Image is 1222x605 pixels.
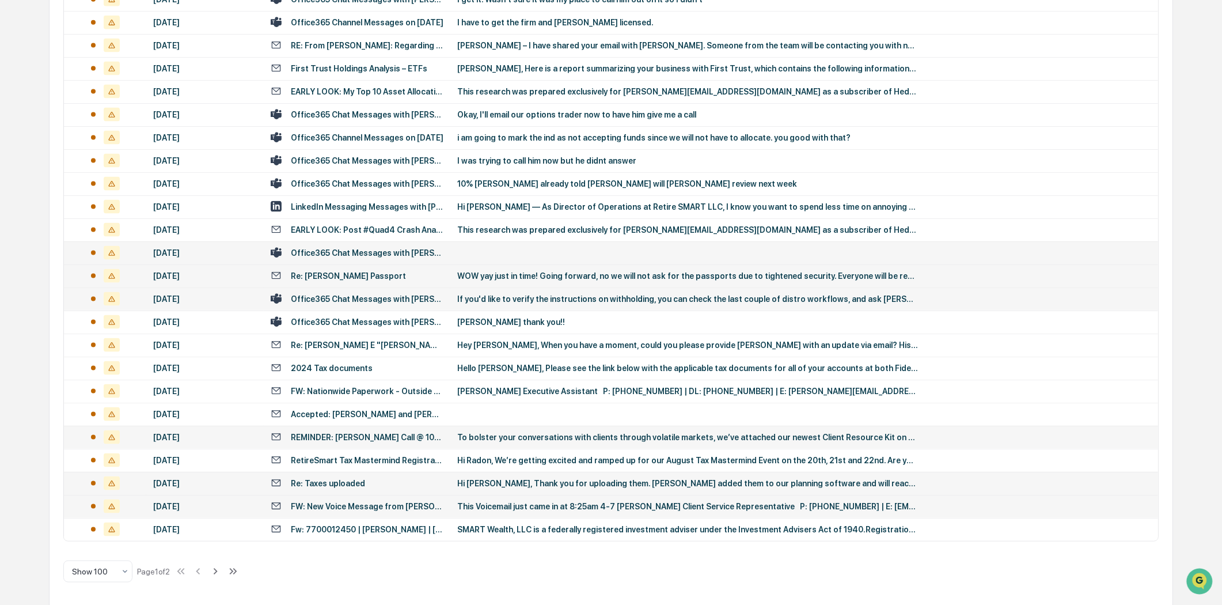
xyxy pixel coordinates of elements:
div: I have to get the firm and [PERSON_NAME] licensed. [457,18,918,27]
div: [PERSON_NAME], Here is a report summarizing your business with First Trust, which contains the fo... [457,64,918,73]
div: Hi Radon, We’re getting excited and ramped up for our August Tax Mastermind Event on the 20th, 21... [457,456,918,465]
div: Accepted: [PERSON_NAME] and [PERSON_NAME] [291,410,443,419]
div: [DATE] [153,248,257,258]
div: [DATE] [153,410,257,419]
button: Start new chat [196,92,210,105]
div: [DATE] [153,156,257,165]
div: 🖐️ [12,146,21,156]
a: 🗄️Attestations [79,141,147,161]
div: FW: New Voice Message from [PERSON_NAME] [PHONE_NUMBER] on [DATE] 8:24 AM [291,502,443,511]
div: [DATE] [153,18,257,27]
div: Re: [PERSON_NAME] E "[PERSON_NAME]" [PERSON_NAME] [291,341,443,350]
div: [DATE] [153,502,257,511]
div: [DATE] [153,110,257,119]
div: To bolster your conversations with clients through volatile markets, we’ve attached our newest Cl... [457,433,918,442]
div: [PERSON_NAME] Executive Assistant P: [PHONE_NUMBER] | DL: [PHONE_NUMBER] | E: [PERSON_NAME][EMAIL... [457,387,918,396]
div: [PERSON_NAME] – I have shared your email with [PERSON_NAME]. Someone from the team will be contac... [457,41,918,50]
div: [DATE] [153,87,257,96]
div: Re: Taxes uploaded [291,479,365,488]
div: We're available if you need us! [39,100,146,109]
div: [DATE] [153,133,257,142]
a: 🔎Data Lookup [7,162,77,183]
div: Fw: 7700012450 | [PERSON_NAME] | [PERSON_NAME] [291,525,443,534]
div: [DATE] [153,364,257,373]
div: Office365 Chat Messages with [PERSON_NAME], [PERSON_NAME], [PERSON_NAME] on [DATE] [291,156,443,165]
span: Pylon [115,195,139,204]
div: [DATE] [153,456,257,465]
a: 🖐️Preclearance [7,141,79,161]
div: LinkedIn Messaging Messages with [PERSON_NAME], [PERSON_NAME] [291,202,443,211]
div: SMART Wealth, LLC is a federally registered investment adviser under the Investment Advisers Act ... [457,525,918,534]
div: [DATE] [153,294,257,304]
div: i am going to mark the ind as not accepting funds since we will not have to allocate. you good wi... [457,133,918,142]
div: This Voicemail just came in at 8:25am 4-7 [PERSON_NAME] Client Service Representative P: [PHONE_N... [457,502,918,511]
div: [DATE] [153,341,257,350]
div: Office365 Channel Messages on [DATE] [291,18,443,27]
div: This research was prepared exclusively for [PERSON_NAME][EMAIL_ADDRESS][DOMAIN_NAME] as a subscri... [457,225,918,235]
div: FW: Nationwide Paperwork - Outside of Term Window [291,387,443,396]
div: 2024 Tax documents [291,364,373,373]
div: [DATE] [153,202,257,211]
div: 10% [PERSON_NAME] already told [PERSON_NAME] will [PERSON_NAME] review next week [457,179,918,188]
div: EARLY LOOK: My Top 10 Asset Allocations [291,87,443,96]
div: [DATE] [153,179,257,188]
div: Office365 Chat Messages with [PERSON_NAME], [PERSON_NAME] on [DATE] [291,294,443,304]
div: First Trust Holdings Analysis – ETFs [291,64,427,73]
div: Office365 Chat Messages with [PERSON_NAME], [PERSON_NAME] on [DATE] [291,248,443,258]
div: [DATE] [153,387,257,396]
span: Attestations [95,145,143,157]
div: Hi [PERSON_NAME] — As Director of Operations at Retire SMART LLC, I know you want to spend less t... [457,202,918,211]
div: RE: From [PERSON_NAME]: Regarding your 3 Nationwide [PERSON_NAME] Fixed Indexed Annuities [291,41,443,50]
div: If you'd like to verify the instructions on withholding, you can check the last couple of distro ... [457,294,918,304]
div: [DATE] [153,64,257,73]
input: Clear [30,52,190,65]
div: [DATE] [153,317,257,327]
div: Hey [PERSON_NAME], When you have a moment, could you please provide [PERSON_NAME] with an update ... [457,341,918,350]
div: EARLY LOOK: Post #Quad4 Crash Analytics [291,225,443,235]
div: [DATE] [153,479,257,488]
div: Hello [PERSON_NAME], Please see the link below with the applicable tax documents for all of your ... [457,364,918,373]
div: Hi [PERSON_NAME], Thank you for uploading them. [PERSON_NAME] added them to our planning software... [457,479,918,488]
div: Re: [PERSON_NAME] Passport [291,271,406,281]
div: I was trying to call him now but he didnt answer [457,156,918,165]
div: [DATE] [153,41,257,50]
div: [DATE] [153,433,257,442]
p: How can we help? [12,24,210,43]
div: Office365 Chat Messages with [PERSON_NAME], [PERSON_NAME] on [DATE] [291,110,443,119]
div: Okay, I'll email our options trader now to have him give me a call [457,110,918,119]
div: [DATE] [153,525,257,534]
div: [PERSON_NAME] thank you!! [457,317,918,327]
iframe: Open customer support [1185,567,1216,598]
div: 🔎 [12,168,21,177]
span: Data Lookup [23,167,73,179]
div: RetireSmart Tax Mastermind Registration [291,456,443,465]
div: [DATE] [153,271,257,281]
div: Office365 Channel Messages on [DATE] [291,133,443,142]
div: Start new chat [39,88,189,100]
div: Page 1 of 2 [137,567,170,576]
div: [DATE] [153,225,257,235]
img: 1746055101610-c473b297-6a78-478c-a979-82029cc54cd1 [12,88,32,109]
div: Office365 Chat Messages with [PERSON_NAME], [PERSON_NAME], [PERSON_NAME] on [DATE] [291,179,443,188]
div: Office365 Chat Messages with [PERSON_NAME], [PERSON_NAME] on [DATE] [291,317,443,327]
div: WOW yay just in time! Going forward, no we will not ask for the passports due to tightened securi... [457,271,918,281]
div: This research was prepared exclusively for [PERSON_NAME][EMAIL_ADDRESS][DOMAIN_NAME] as a subscri... [457,87,918,96]
div: 🗄️ [84,146,93,156]
a: Powered byPylon [81,195,139,204]
span: Preclearance [23,145,74,157]
div: REMINDER: [PERSON_NAME] Call @ 10am ([GEOGRAPHIC_DATA]) [291,433,443,442]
